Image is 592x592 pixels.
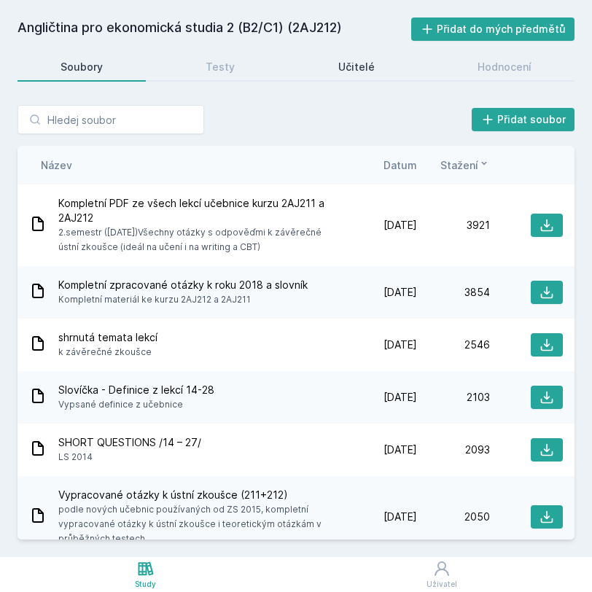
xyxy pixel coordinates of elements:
[41,157,72,173] button: Název
[163,52,279,82] a: Testy
[383,443,417,457] span: [DATE]
[440,157,490,173] button: Stažení
[383,510,417,524] span: [DATE]
[383,157,417,173] button: Datum
[17,17,411,41] h2: Angličtina pro ekonomická studia 2 (B2/C1) (2AJ212)
[435,52,575,82] a: Hodnocení
[17,105,204,134] input: Hledej soubor
[206,60,235,74] div: Testy
[417,218,490,233] div: 3921
[58,330,157,345] span: shrnutá temata lekcí
[440,157,478,173] span: Stažení
[478,60,531,74] div: Hodnocení
[383,285,417,300] span: [DATE]
[58,292,308,307] span: Kompletní materiál ke kurzu 2AJ212 a 2AJ211
[135,579,156,590] div: Study
[383,390,417,405] span: [DATE]
[417,285,490,300] div: 3854
[58,225,338,254] span: 2.semestr ([DATE])Všechny otázky s odpověďmi k závěrečné ústní zkoušce (ideál na učení i na writi...
[61,60,103,74] div: Soubory
[383,218,417,233] span: [DATE]
[383,338,417,352] span: [DATE]
[58,278,308,292] span: Kompletní zpracované otázky k roku 2018 a slovník
[58,345,157,359] span: k závěrečné zkoušce
[58,450,201,464] span: LS 2014
[17,52,146,82] a: Soubory
[58,397,214,412] span: Vypsané definice z učebnice
[58,488,338,502] span: Vypracované otázky k ústní zkoušce (211+212)
[472,108,575,131] button: Přidat soubor
[417,443,490,457] div: 2093
[417,338,490,352] div: 2546
[427,579,457,590] div: Uživatel
[58,435,201,450] span: SHORT QUESTIONS /14 – 27/
[58,383,214,397] span: Slovíčka - Definice z lekcí 14-28
[295,52,418,82] a: Učitelé
[58,502,338,546] span: podle nových učebnic používaných od ZS 2015, kompletní vypracované otázky k ústní zkoušce i teore...
[338,60,375,74] div: Učitelé
[411,17,575,41] button: Přidat do mých předmětů
[417,510,490,524] div: 2050
[58,196,338,225] span: Kompletní PDF ze všech lekcí učebnice kurzu 2AJ211 a 2AJ212
[417,390,490,405] div: 2103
